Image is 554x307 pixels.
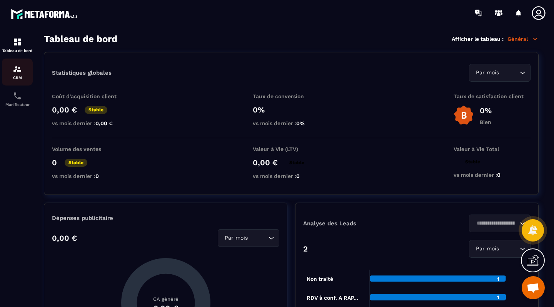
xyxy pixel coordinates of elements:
[95,173,99,179] span: 0
[52,215,279,221] p: Dépenses publicitaire
[2,59,33,86] a: formationformationCRM
[469,215,531,232] div: Search for option
[65,159,87,167] p: Stable
[253,120,330,126] p: vs mois dernier :
[454,146,531,152] p: Valeur à Vie Total
[501,245,518,253] input: Search for option
[13,64,22,74] img: formation
[253,158,278,167] p: 0,00 €
[253,105,330,114] p: 0%
[507,35,539,42] p: Général
[52,120,129,126] p: vs mois dernier :
[44,34,117,44] h3: Tableau de bord
[285,159,308,167] p: Stable
[307,295,358,301] tspan: RDV à conf. A RAP...
[474,69,501,77] span: Par mois
[497,172,501,178] span: 0
[2,32,33,59] a: formationformationTableau de bord
[469,64,531,82] div: Search for option
[522,276,545,299] div: Ouvrir le chat
[296,120,305,126] span: 0%
[461,158,484,166] p: Stable
[474,219,518,228] input: Search for option
[95,120,113,126] span: 0,00 €
[454,105,474,126] img: b-badge-o.b3b20ee6.svg
[454,93,531,99] p: Taux de satisfaction client
[85,106,107,114] p: Stable
[249,234,267,242] input: Search for option
[469,240,531,258] div: Search for option
[474,245,501,253] span: Par mois
[13,91,22,101] img: scheduler
[2,75,33,80] p: CRM
[454,172,531,178] p: vs mois dernier :
[303,220,417,227] p: Analyse des Leads
[2,49,33,53] p: Tableau de bord
[303,244,308,253] p: 2
[13,37,22,47] img: formation
[452,36,504,42] p: Afficher le tableau :
[52,158,57,167] p: 0
[52,146,129,152] p: Volume des ventes
[11,7,80,21] img: logo
[501,69,518,77] input: Search for option
[480,119,492,125] p: Bien
[480,106,492,115] p: 0%
[52,105,77,114] p: 0,00 €
[253,93,330,99] p: Taux de conversion
[218,229,279,247] div: Search for option
[52,233,77,243] p: 0,00 €
[253,146,330,152] p: Valeur à Vie (LTV)
[2,102,33,107] p: Planificateur
[52,69,112,76] p: Statistiques globales
[52,173,129,179] p: vs mois dernier :
[2,86,33,112] a: schedulerschedulerPlanificateur
[223,234,249,242] span: Par mois
[253,173,330,179] p: vs mois dernier :
[296,173,300,179] span: 0
[307,276,333,282] tspan: Non traité
[52,93,129,99] p: Coût d'acquisition client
